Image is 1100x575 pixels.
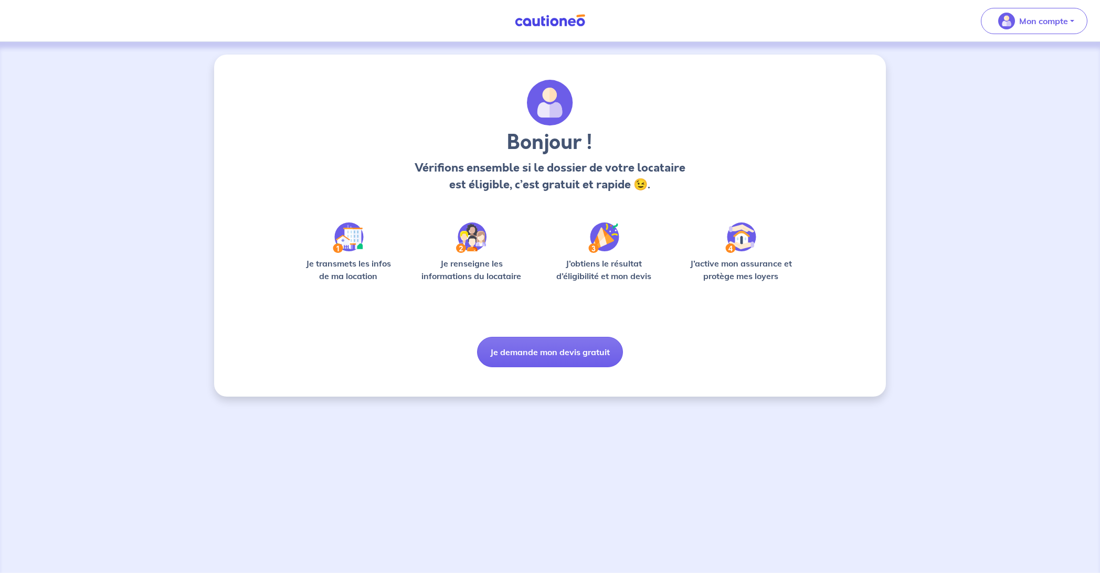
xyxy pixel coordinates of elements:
[511,14,589,27] img: Cautioneo
[680,257,802,282] p: J’active mon assurance et protège mes loyers
[333,222,364,253] img: /static/90a569abe86eec82015bcaae536bd8e6/Step-1.svg
[545,257,663,282] p: J’obtiens le résultat d’éligibilité et mon devis
[456,222,486,253] img: /static/c0a346edaed446bb123850d2d04ad552/Step-2.svg
[411,130,688,155] h3: Bonjour !
[981,8,1087,34] button: illu_account_valid_menu.svgMon compte
[1019,15,1068,27] p: Mon compte
[998,13,1015,29] img: illu_account_valid_menu.svg
[725,222,756,253] img: /static/bfff1cf634d835d9112899e6a3df1a5d/Step-4.svg
[588,222,619,253] img: /static/f3e743aab9439237c3e2196e4328bba9/Step-3.svg
[527,80,573,126] img: archivate
[298,257,398,282] p: Je transmets les infos de ma location
[415,257,528,282] p: Je renseigne les informations du locataire
[477,337,623,367] button: Je demande mon devis gratuit
[411,159,688,193] p: Vérifions ensemble si le dossier de votre locataire est éligible, c’est gratuit et rapide 😉.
